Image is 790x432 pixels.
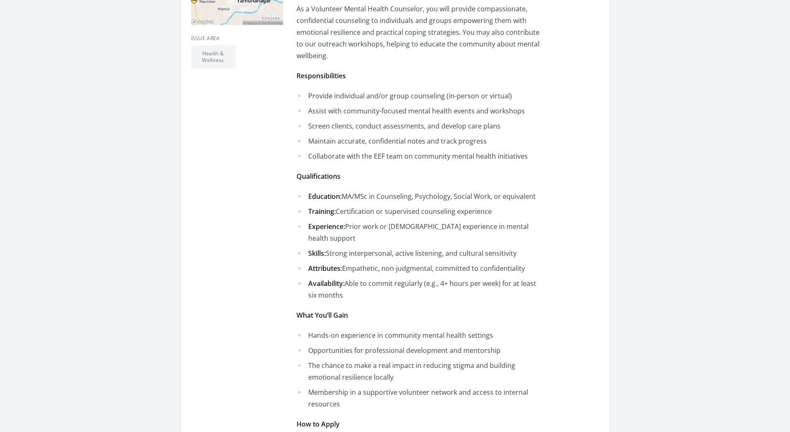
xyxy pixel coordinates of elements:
h3: Issue area [191,35,283,42]
li: Able to commit regularly (e.g., 4+ hours per week) for at least six months [297,278,541,301]
li: Prior work or [DEMOGRAPHIC_DATA] experience in mental health support [297,221,541,244]
strong: How to Apply [297,419,340,429]
li: Provide individual and/or group counseling (in-person or virtual) [297,90,541,102]
strong: Responsibilities [297,71,346,80]
strong: Availability: [308,279,345,288]
strong: Experience: [308,222,345,231]
strong: Education: [308,192,342,201]
strong: Training: [308,207,336,216]
strong: What You’ll Gain [297,311,348,320]
li: Membership in a supportive volunteer network and access to internal resources [297,386,541,410]
strong: Skills: [308,249,326,258]
li: Opportunities for professional development and mentorship [297,345,541,356]
li: Assist with community-focused mental health events and workshops [297,105,541,117]
li: Strong interpersonal, active listening, and cultural sensitivity [297,247,541,259]
li: Collaborate with the EEF team on community mental health initiatives [297,150,541,162]
p: As a Volunteer Mental Health Counselor, you will provide compassionate, confidential counseling t... [297,3,541,62]
li: Screen clients, conduct assessments, and develop care plans [297,120,541,132]
li: Maintain accurate, confidential notes and track progress [297,135,541,147]
strong: Qualifications [297,172,340,181]
li: MA/MSc in Counseling, Psychology, Social Work, or equivalent [297,190,541,202]
strong: Attributes: [308,264,342,273]
li: Certification or supervised counseling experience [297,206,541,217]
li: Health & Wellness [191,45,235,69]
li: Hands-on experience in community mental health settings [297,329,541,341]
li: The chance to make a real impact in reducing stigma and building emotional resilience locally [297,360,541,383]
li: Empathetic, non-judgmental, committed to confidentiality [297,262,541,274]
